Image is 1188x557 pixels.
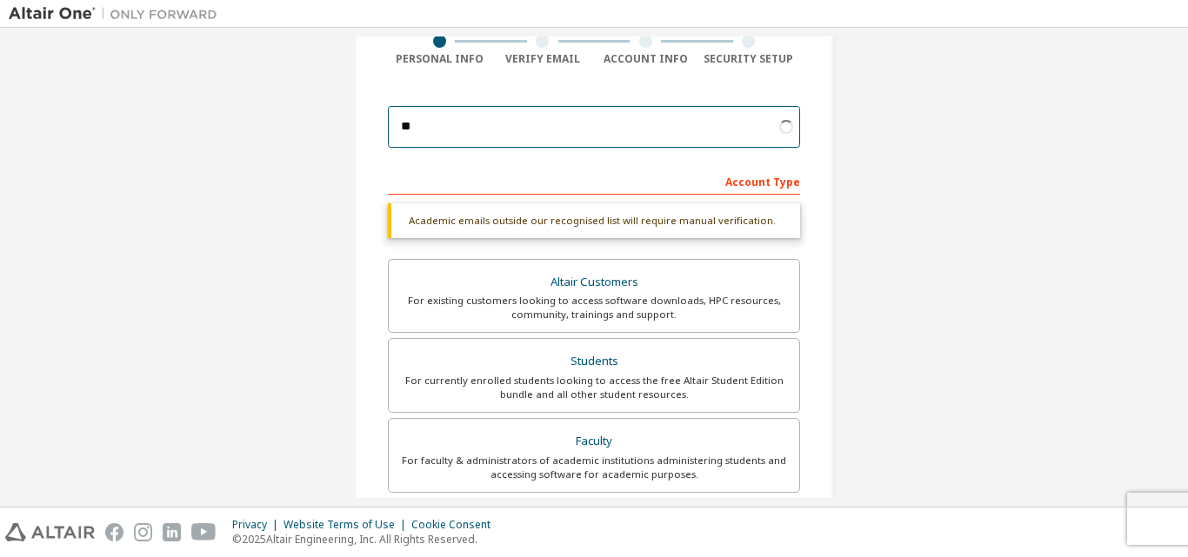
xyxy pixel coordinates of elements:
img: linkedin.svg [163,523,181,541]
img: Altair One [9,5,226,23]
img: altair_logo.svg [5,523,95,541]
div: Personal Info [388,52,491,66]
div: Academic emails outside our recognised list will require manual verification. [388,203,800,238]
div: Account Type [388,167,800,195]
div: For existing customers looking to access software downloads, HPC resources, community, trainings ... [399,294,789,322]
div: Website Terms of Use [284,518,411,532]
img: facebook.svg [105,523,123,541]
div: Altair Customers [399,270,789,295]
div: Verify Email [491,52,595,66]
p: © 2025 Altair Engineering, Inc. All Rights Reserved. [232,532,501,547]
div: Account Info [594,52,697,66]
div: For faculty & administrators of academic institutions administering students and accessing softwa... [399,454,789,481]
img: youtube.svg [191,523,217,541]
div: Privacy [232,518,284,532]
div: Security Setup [697,52,801,66]
div: Faculty [399,429,789,454]
div: For currently enrolled students looking to access the free Altair Student Edition bundle and all ... [399,374,789,401]
div: Cookie Consent [411,518,501,532]
div: Students [399,349,789,374]
img: instagram.svg [134,523,152,541]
